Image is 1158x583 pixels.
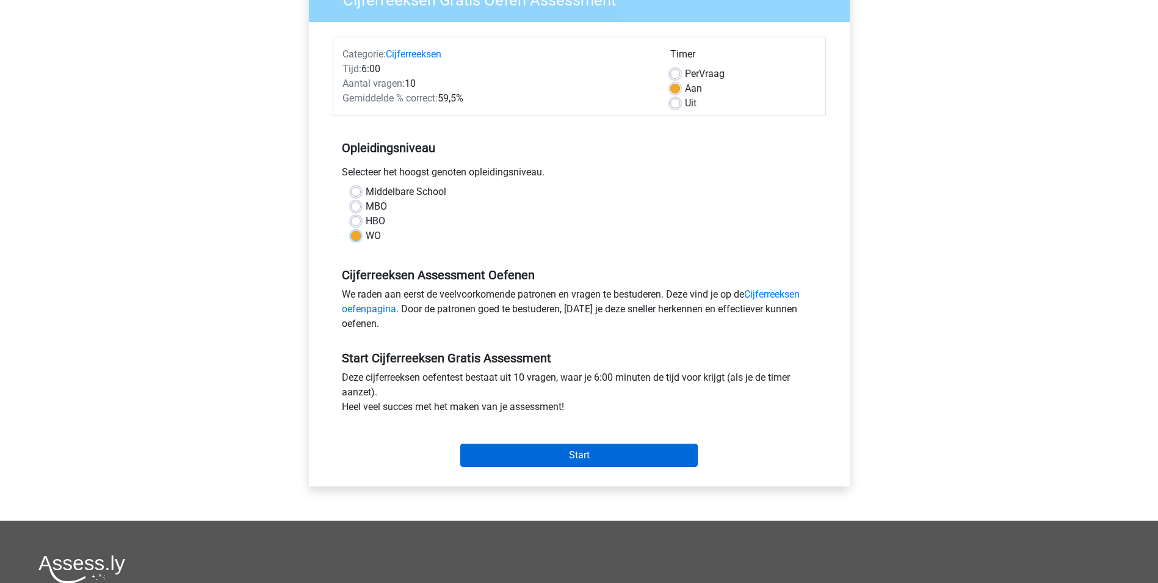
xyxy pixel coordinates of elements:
[333,62,661,76] div: 6:00
[685,96,697,111] label: Uit
[685,81,702,96] label: Aan
[342,92,438,104] span: Gemiddelde % correct:
[366,229,381,243] label: WO
[342,268,817,282] h5: Cijferreeksen Assessment Oefenen
[670,47,816,67] div: Timer
[342,63,361,75] span: Tijd:
[333,370,826,419] div: Deze cijferreeksen oefentest bestaat uit 10 vragen, waar je 6:00 minuten de tijd voor krijgt (als...
[342,351,817,365] h5: Start Cijferreeksen Gratis Assessment
[342,136,817,160] h5: Opleidingsniveau
[386,48,441,60] a: Cijferreeksen
[366,214,385,229] label: HBO
[342,78,405,89] span: Aantal vragen:
[333,91,661,106] div: 59,5%
[333,165,826,185] div: Selecteer het hoogst genoten opleidingsniveau.
[333,287,826,336] div: We raden aan eerst de veelvoorkomende patronen en vragen te bestuderen. Deze vind je op de . Door...
[460,444,698,467] input: Start
[342,48,386,60] span: Categorie:
[685,68,699,79] span: Per
[366,185,446,199] label: Middelbare School
[685,67,725,81] label: Vraag
[366,199,387,214] label: MBO
[333,76,661,91] div: 10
